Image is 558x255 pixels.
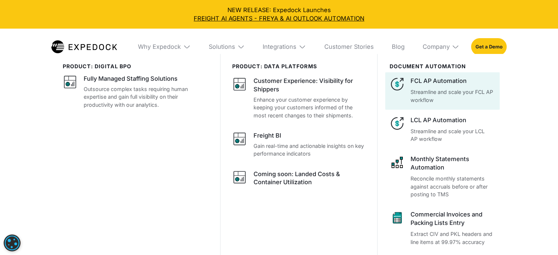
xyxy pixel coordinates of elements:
[411,155,495,172] div: Monthly Statements Automation
[390,116,495,143] a: LCL AP AutomationStreamline and scale your LCL AP workflow
[257,29,312,65] div: Integrations
[6,6,552,23] div: NEW RELEASE: Expedock Launches
[411,88,495,104] p: Streamline and scale your FCL AP workflow
[254,170,365,187] div: Coming soon: Landed Costs & Container Utilization
[6,14,552,23] a: FREIGHT AI AGENTS - FREYA & AI OUTLOOK AUTOMATION
[386,29,411,65] a: Blog
[203,29,251,65] div: Solutions
[132,29,197,65] div: Why Expedock
[254,96,365,119] p: Enhance your customer experience by keeping your customers informed of the most recent changes to...
[416,29,465,65] div: Company
[254,77,365,94] div: Customer Experience: Visibility for Shippers
[411,210,495,227] div: Commercial Invoices and Packing Lists Entry
[411,230,495,246] p: Extract CIV and PKL headers and line items at 99.97% accuracy
[84,74,178,83] div: Fully Managed Staffing Solutions
[422,43,449,50] div: Company
[254,131,281,140] div: Freight BI
[471,38,507,55] a: Get a Demo
[411,175,495,198] p: Reconcile monthly statements against accruals before or after posting to TMS
[232,63,365,69] div: PRODUCT: data platforms
[263,43,296,50] div: Integrations
[390,63,495,69] div: document automation
[521,220,558,255] iframe: Chat Widget
[318,29,380,65] a: Customer Stories
[390,77,495,104] a: FCL AP AutomationStreamline and scale your FCL AP workflow
[209,43,235,50] div: Solutions
[411,116,495,124] div: LCL AP Automation
[390,155,495,198] a: Monthly Statements AutomationReconcile monthly statements against accruals before or after postin...
[254,142,365,158] p: Gain real-time and actionable insights on key performance indicators
[390,210,495,246] a: Commercial Invoices and Packing Lists EntryExtract CIV and PKL headers and line items at 99.97% a...
[84,85,208,109] p: Outsource complex tasks requiring human expertise and gain full visibility on their productivity ...
[138,43,181,50] div: Why Expedock
[232,77,365,119] a: Customer Experience: Visibility for ShippersEnhance your customer experience by keeping your cust...
[63,74,208,109] a: Fully Managed Staffing SolutionsOutsource complex tasks requiring human expertise and gain full v...
[63,63,208,69] div: product: digital bpo
[411,77,495,85] div: FCL AP Automation
[232,131,365,158] a: Freight BIGain real-time and actionable insights on key performance indicators
[411,127,495,143] p: Streamline and scale your LCL AP workflow
[232,170,365,189] a: Coming soon: Landed Costs & Container Utilization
